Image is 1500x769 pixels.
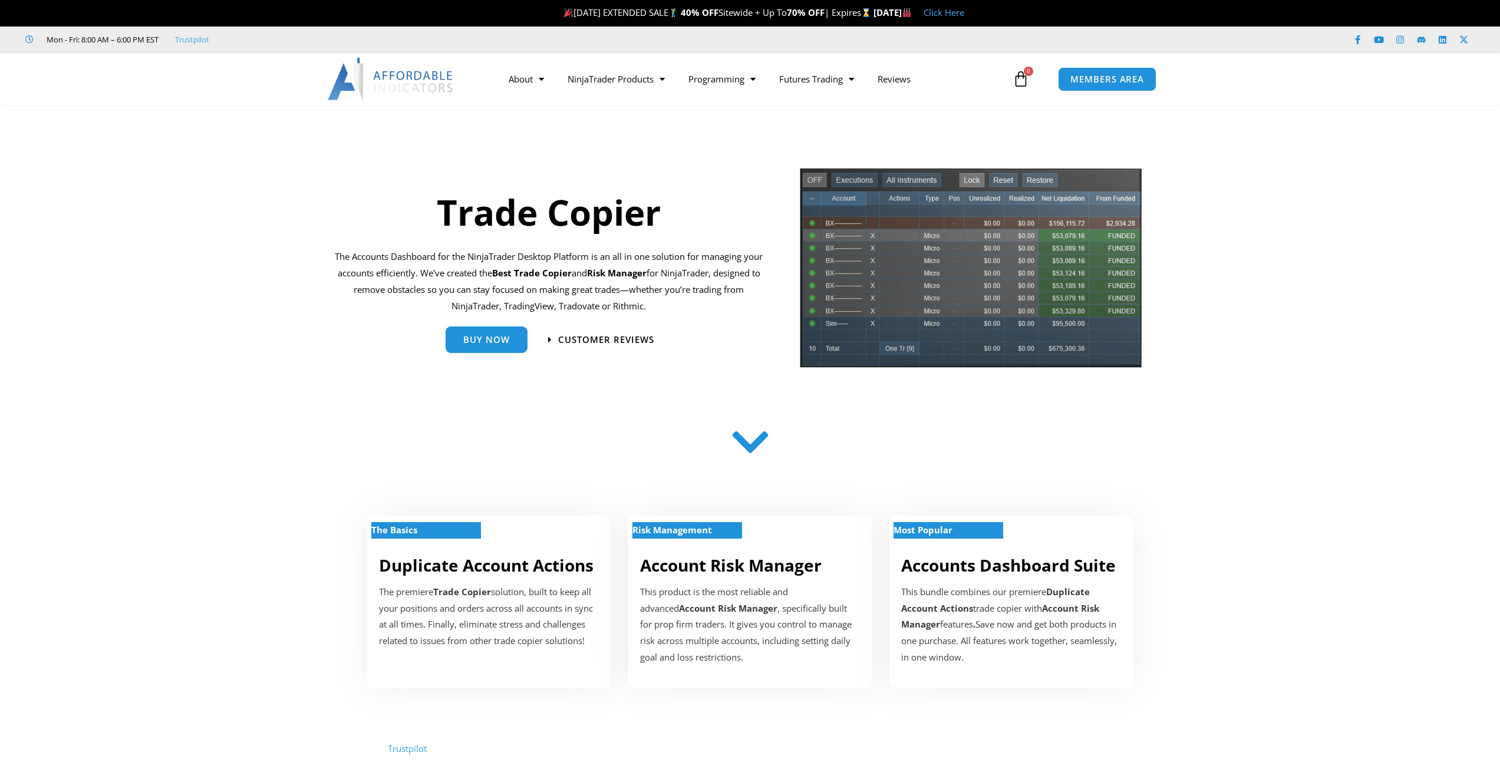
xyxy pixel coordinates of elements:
[669,8,678,17] img: 🏌️‍♂️
[902,8,911,17] img: 🏭
[640,584,860,666] p: This product is the most reliable and advanced , specifically built for prop firm traders. It giv...
[1070,75,1144,84] span: MEMBERS AREA
[561,6,873,18] span: [DATE] EXTENDED SALE Sitewide + Up To | Expires
[558,335,654,344] span: Customer Reviews
[446,326,528,353] a: Buy Now
[924,6,964,18] a: Click Here
[379,554,594,576] a: Duplicate Account Actions
[433,586,491,598] strong: Trade Copier
[787,6,825,18] strong: 70% OFF
[767,65,866,93] a: Futures Trading
[335,249,763,314] p: The Accounts Dashboard for the NinjaTrader Desktop Platform is an all in one solution for managin...
[894,524,952,536] strong: Most Popular
[564,8,573,17] img: 🎉
[677,65,767,93] a: Programming
[379,584,599,649] p: The premiere solution, built to keep all your positions and orders across all accounts in sync at...
[1024,67,1033,76] span: 0
[640,554,822,576] a: Account Risk Manager
[1058,67,1156,91] a: MEMBERS AREA
[901,584,1121,666] div: This bundle combines our premiere trade copier with features Save now and get both products in on...
[328,58,454,100] img: LogoAI | Affordable Indicators – NinjaTrader
[901,554,1116,576] a: Accounts Dashboard Suite
[371,524,417,536] strong: The Basics
[995,62,1047,96] a: 0
[679,602,777,614] strong: Account Risk Manager
[862,8,871,17] img: ⌛
[681,6,718,18] strong: 40% OFF
[497,65,556,93] a: About
[548,335,654,344] a: Customer Reviews
[388,742,427,754] a: Trustpilot
[973,618,975,630] b: .
[873,6,912,18] strong: [DATE]
[901,586,1090,614] b: Duplicate Account Actions
[497,65,1010,93] nav: Menu
[175,32,209,47] a: Trustpilot
[463,335,510,344] span: Buy Now
[866,65,922,93] a: Reviews
[799,167,1143,377] img: tradecopier | Affordable Indicators – NinjaTrader
[335,187,763,237] h1: Trade Copier
[632,524,712,536] strong: Risk Management
[492,267,572,279] b: Best Trade Copier
[44,32,159,47] span: Mon - Fri: 8:00 AM – 6:00 PM EST
[587,267,647,279] strong: Risk Manager
[556,65,677,93] a: NinjaTrader Products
